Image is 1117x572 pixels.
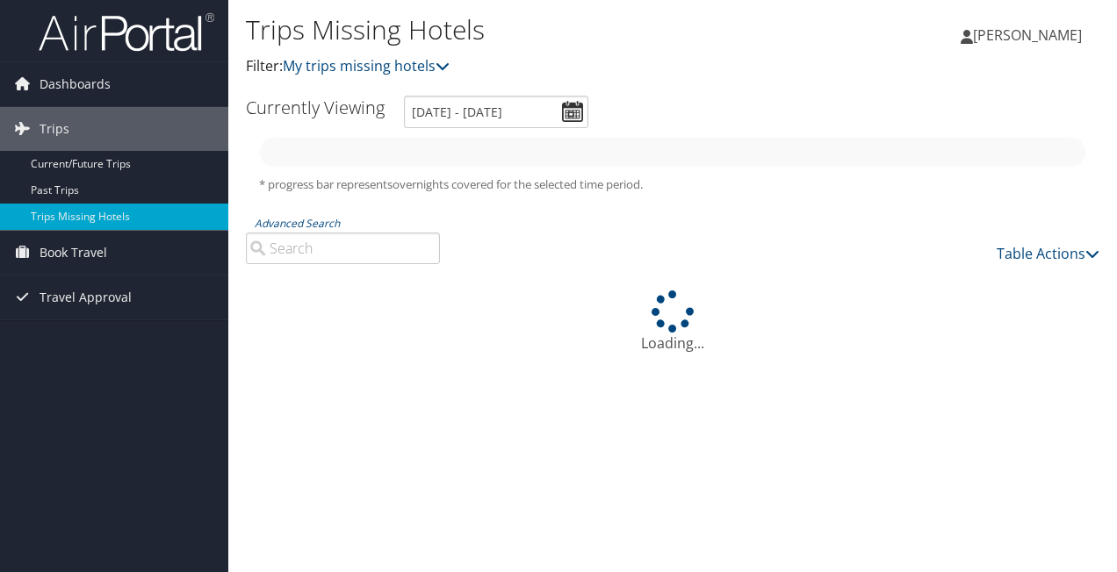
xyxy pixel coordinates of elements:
span: Travel Approval [40,275,132,319]
h1: Trips Missing Hotels [246,11,815,48]
h3: Currently Viewing [246,96,385,119]
span: [PERSON_NAME] [973,25,1082,45]
div: Loading... [246,290,1099,354]
a: Advanced Search [255,216,340,231]
a: My trips missing hotels [283,56,450,75]
a: [PERSON_NAME] [961,9,1099,61]
p: Filter: [246,55,815,78]
input: Advanced Search [246,232,440,264]
input: [DATE] - [DATE] [404,96,588,128]
h5: * progress bar represents overnights covered for the selected time period. [259,176,1086,193]
img: airportal-logo.png [39,11,214,53]
span: Dashboards [40,62,111,106]
span: Book Travel [40,231,107,275]
span: Trips [40,107,69,151]
a: Table Actions [997,244,1099,263]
